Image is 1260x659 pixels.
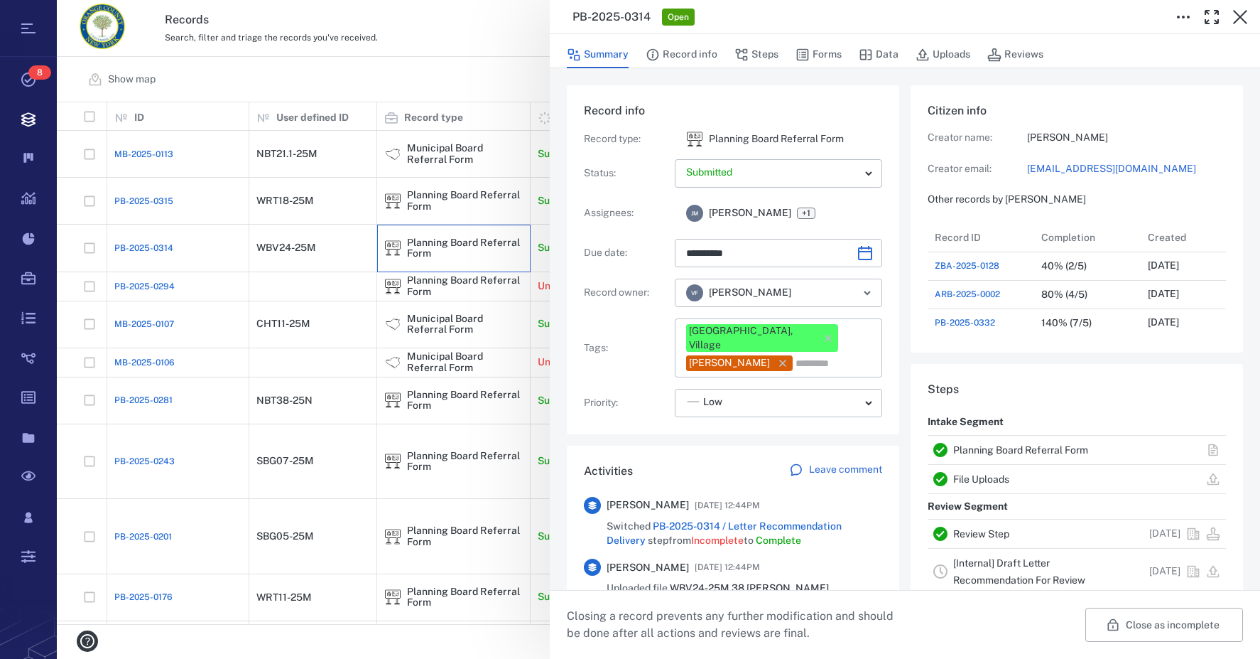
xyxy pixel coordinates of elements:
div: V F [686,284,703,301]
button: Reviews [987,41,1043,68]
p: Priority : [584,396,669,410]
div: [GEOGRAPHIC_DATA], Village [689,324,815,352]
button: Open [857,283,877,303]
span: [PERSON_NAME] [709,206,791,220]
div: Created [1148,218,1186,257]
div: StepsIntake SegmentPlanning Board Referral FormFile UploadsReview SegmentReview Step[DATE][Intern... [911,364,1243,653]
h6: Activities [584,463,633,480]
div: Record ID [935,218,981,257]
span: [PERSON_NAME] [607,498,689,513]
p: [DATE] [1148,259,1179,273]
a: Planning Board Referral Form [953,444,1088,456]
button: Close [1226,3,1254,31]
p: Planning Board Referral Form [709,132,844,146]
p: [DATE] [1149,527,1180,541]
a: File Uploads [953,473,1009,485]
span: Uploaded file to step [607,582,882,623]
div: 80% (4/5) [1041,289,1087,300]
span: [DATE] 12:44PM [695,497,760,514]
h6: Record info [584,102,882,119]
span: Incomplete [691,535,744,546]
p: [PERSON_NAME] [1027,131,1226,145]
p: Tags : [584,341,669,355]
p: Status : [584,166,669,181]
span: Low [703,395,722,409]
p: Review Segment [928,494,1008,520]
img: icon Planning Board Referral Form [686,131,703,148]
span: +1 [799,208,813,220]
a: ARB-2025-0002 [935,288,1000,301]
span: Help [32,10,61,23]
span: Open [665,11,692,23]
div: Planning Board Referral Form [686,131,703,148]
span: +1 [797,208,815,219]
p: Intake Segment [928,409,1004,435]
span: [PERSON_NAME] [607,561,689,575]
button: Record info [646,41,717,68]
div: Citizen infoCreator name:[PERSON_NAME]Creator email:[EMAIL_ADDRESS][DOMAIN_NAME]Other records by ... [911,85,1243,364]
a: Leave comment [789,463,882,480]
button: Summary [567,41,629,68]
span: Complete [756,535,801,546]
h6: Steps [928,381,1226,398]
button: Steps [734,41,778,68]
h3: PB-2025-0314 [572,9,651,26]
span: WBV24-25M 38 [PERSON_NAME] [PERSON_NAME] [PERSON_NAME] ARB.pdf [607,582,829,608]
p: Due date : [584,246,669,260]
p: Creator name: [928,131,1027,145]
button: Toggle Fullscreen [1197,3,1226,31]
button: Close as incomplete [1085,608,1243,642]
div: Record infoRecord type:icon Planning Board Referral FormPlanning Board Referral FormStatus:Assign... [567,85,899,446]
a: ZBA-2025-0128 [935,259,999,272]
a: [Internal] Draft Letter Recommendation For Review [953,557,1085,586]
a: PB-2025-0314 / Letter Recommendation Delivery [607,520,842,546]
p: Leave comment [809,463,882,477]
button: Choose date, selected date is Sep 17, 2025 [851,239,879,267]
p: [DATE] [1149,564,1180,579]
p: Submitted [686,166,859,180]
span: [DATE] 12:44PM [695,559,760,576]
p: Closing a record prevents any further modification and should be done after all actions and revie... [567,608,905,642]
a: PB-2025-0332 [935,316,995,329]
p: [DATE] [1148,287,1179,301]
div: 140% (7/5) [1041,318,1092,328]
span: Switched step from to [607,520,882,547]
span: 8 [28,65,51,80]
p: Assignees : [584,206,669,220]
h6: Citizen info [928,102,1226,119]
div: J M [686,205,703,222]
p: Record type : [584,132,669,146]
button: Toggle to Edit Boxes [1169,3,1197,31]
button: Uploads [916,41,970,68]
a: Review Step [953,528,1009,540]
button: Forms [795,41,842,68]
button: Data [859,41,898,68]
p: Other records by [PERSON_NAME] [928,193,1226,207]
a: [EMAIL_ADDRESS][DOMAIN_NAME] [1027,162,1226,176]
div: Completion [1034,223,1141,252]
span: [PERSON_NAME] [709,286,791,300]
div: Record ID [928,223,1034,252]
p: Record owner : [584,286,669,300]
p: [DATE] [1148,316,1179,330]
div: Created [1141,223,1247,252]
div: Completion [1041,218,1095,257]
div: 40% (2/5) [1041,261,1087,272]
p: Creator email: [928,162,1027,176]
div: [PERSON_NAME] [689,356,770,370]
